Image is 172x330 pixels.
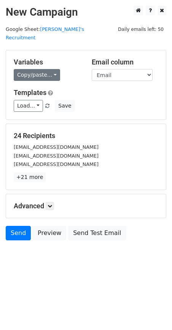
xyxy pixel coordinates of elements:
iframe: Chat Widget [134,293,172,330]
h5: Email column [92,58,158,66]
a: Templates [14,89,46,97]
h5: Variables [14,58,80,66]
a: Daily emails left: 50 [115,26,166,32]
h5: 24 Recipients [14,132,158,140]
button: Save [55,100,75,112]
small: [EMAIL_ADDRESS][DOMAIN_NAME] [14,153,99,159]
a: Preview [33,226,66,240]
a: Load... [14,100,43,112]
small: [EMAIL_ADDRESS][DOMAIN_NAME] [14,144,99,150]
a: +21 more [14,172,46,182]
a: Send Test Email [68,226,126,240]
a: [PERSON_NAME]'s Recruitment [6,26,84,41]
a: Copy/paste... [14,69,60,81]
a: Send [6,226,31,240]
h2: New Campaign [6,6,166,19]
h5: Advanced [14,202,158,210]
span: Daily emails left: 50 [115,25,166,34]
small: [EMAIL_ADDRESS][DOMAIN_NAME] [14,161,99,167]
small: Google Sheet: [6,26,84,41]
